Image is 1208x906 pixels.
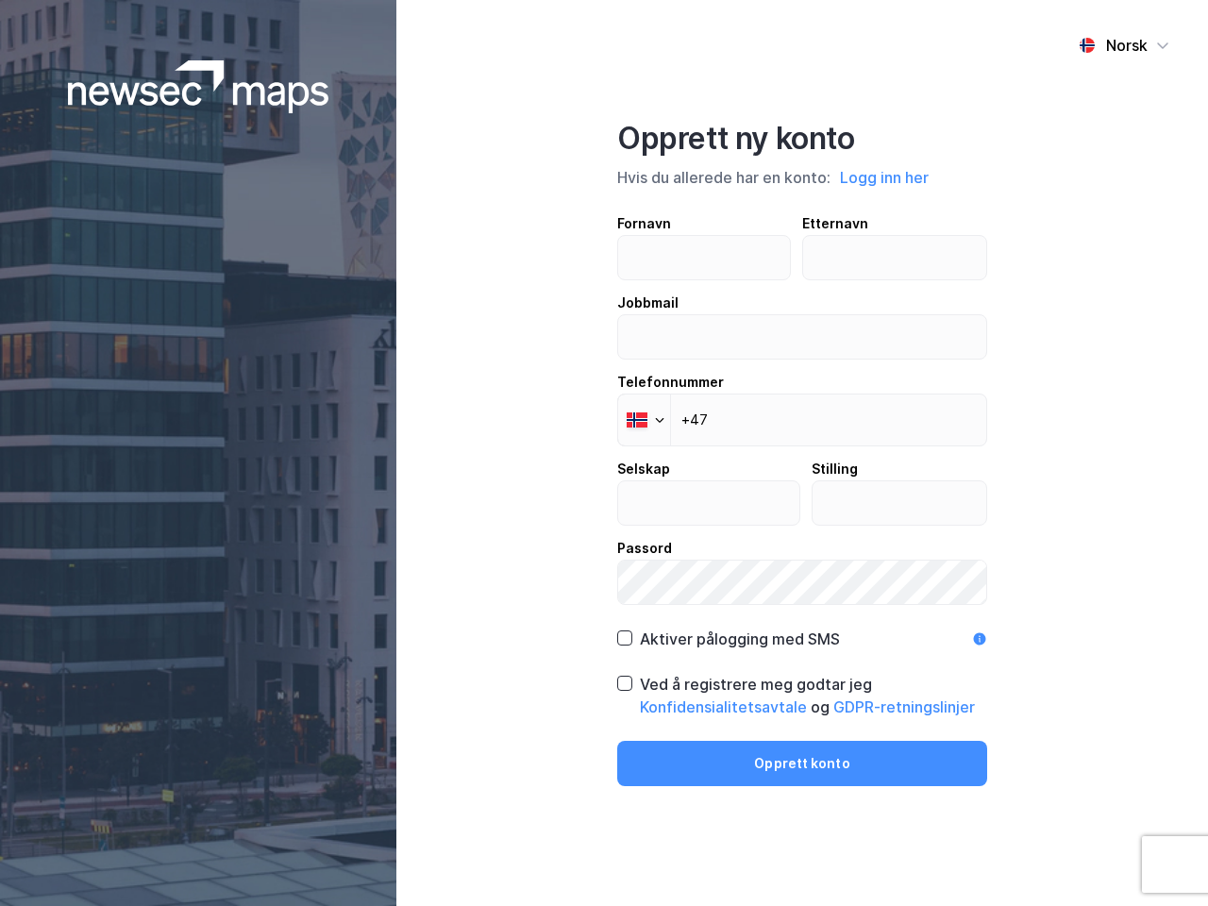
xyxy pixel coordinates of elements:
[640,673,987,718] div: Ved å registrere meg godtar jeg og
[640,628,840,650] div: Aktiver pålogging med SMS
[812,458,988,480] div: Stilling
[1106,34,1148,57] div: Norsk
[617,741,987,786] button: Opprett konto
[617,458,800,480] div: Selskap
[617,292,987,314] div: Jobbmail
[68,60,329,113] img: logoWhite.bf58a803f64e89776f2b079ca2356427.svg
[617,212,791,235] div: Fornavn
[617,120,987,158] div: Opprett ny konto
[618,394,670,445] div: Norway: + 47
[1114,815,1208,906] iframe: Chat Widget
[617,394,987,446] input: Telefonnummer
[802,212,988,235] div: Etternavn
[617,165,987,190] div: Hvis du allerede har en konto:
[617,537,987,560] div: Passord
[617,371,987,394] div: Telefonnummer
[834,165,934,190] button: Logg inn her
